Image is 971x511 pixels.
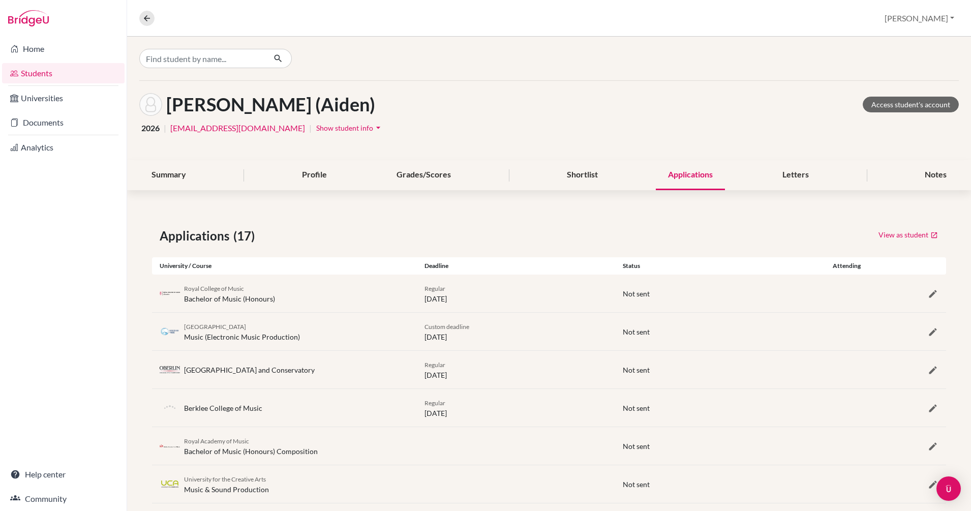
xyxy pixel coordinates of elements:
span: | [309,122,312,134]
span: Not sent [623,480,650,489]
div: Open Intercom Messenger [936,476,961,501]
button: Show student infoarrow_drop_down [316,120,384,136]
div: Notes [913,160,959,190]
span: Royal Academy of Music [184,437,249,445]
img: default-university-logo-42dd438d0b49c2174d4c41c49dcd67eec2da6d16b3a2f6d5de70cc347232e317.png [160,398,180,418]
span: Custom deadline [424,323,469,330]
div: [DATE] [417,283,616,304]
span: Show student info [316,124,373,132]
a: Universities [2,88,125,108]
div: Shortlist [555,160,610,190]
div: Attending [814,261,880,270]
span: Regular [424,399,445,407]
div: Summary [139,160,198,190]
div: [DATE] [417,359,616,380]
img: us_obe_ziglrsmw.png [160,366,180,373]
img: gb_r56_5jmmchn_.png [160,290,180,297]
i: arrow_drop_down [373,123,383,133]
a: Students [2,63,125,83]
div: Applications [656,160,725,190]
span: Not sent [623,442,650,450]
a: View as student [878,227,938,243]
span: University for the Creative Arts [184,475,266,483]
div: Profile [290,160,339,190]
h1: [PERSON_NAME] (Aiden) [166,94,375,115]
a: Help center [2,464,125,485]
span: Not sent [623,404,650,412]
span: Regular [424,285,445,292]
a: Home [2,39,125,59]
span: Not sent [623,327,650,336]
a: [EMAIL_ADDRESS][DOMAIN_NAME] [170,122,305,134]
div: [DATE] [417,397,616,418]
a: Community [2,489,125,509]
div: [GEOGRAPHIC_DATA] and Conservatory [184,365,315,375]
div: Music (Electronic Music Production) [184,321,300,342]
input: Find student by name... [139,49,265,68]
span: Applications [160,227,233,245]
img: gb_l30_140v7z03.png [160,328,180,336]
img: gb_c93_ocqzx1mz.png [160,480,180,488]
div: Berklee College of Music [184,403,262,413]
a: Documents [2,112,125,133]
span: Royal College of Music [184,285,244,292]
div: Music & Sound Production [184,473,269,495]
a: Analytics [2,137,125,158]
div: [DATE] [417,321,616,342]
a: Access student's account [863,97,959,112]
div: Status [615,261,814,270]
span: Not sent [623,289,650,298]
span: Regular [424,361,445,369]
div: University / Course [152,261,417,270]
span: (17) [233,227,259,245]
span: Not sent [623,366,650,374]
div: Deadline [417,261,616,270]
button: [PERSON_NAME] [880,9,959,28]
div: Bachelor of Music (Honours) Composition [184,435,318,457]
div: Letters [770,160,821,190]
span: 2026 [141,122,160,134]
div: Grades/Scores [384,160,463,190]
span: | [164,122,166,134]
img: gb_r53_x8510m_w.png [160,442,180,450]
img: Bridge-U [8,10,49,26]
img: Eunchan (Aiden) Ryu's avatar [139,93,162,116]
span: [GEOGRAPHIC_DATA] [184,323,246,330]
div: Bachelor of Music (Honours) [184,283,275,304]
